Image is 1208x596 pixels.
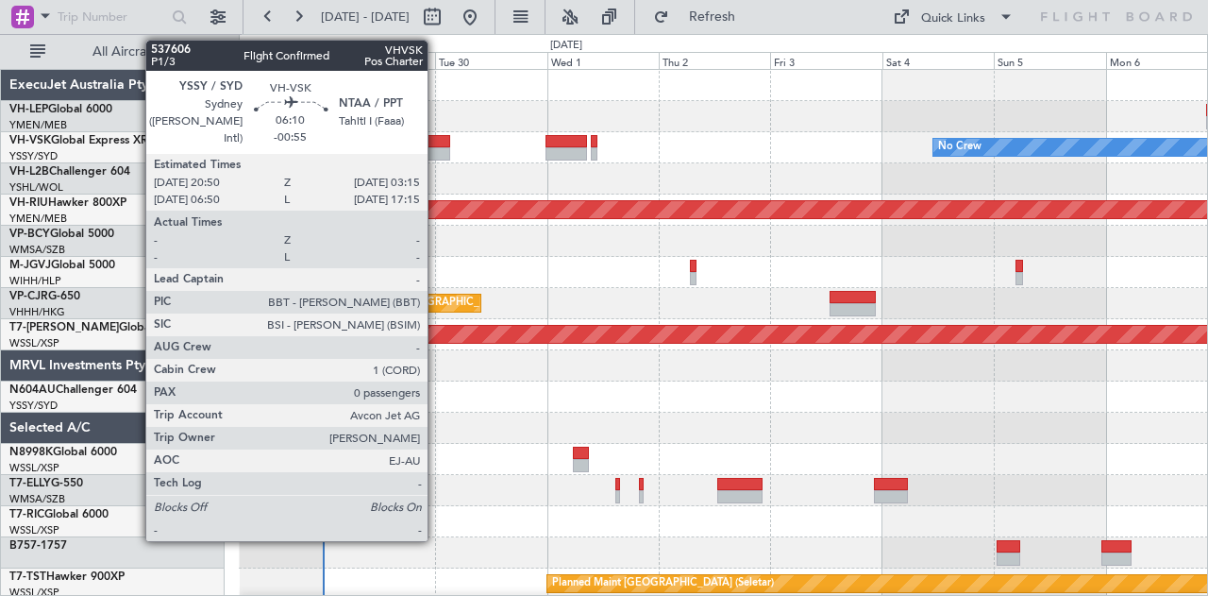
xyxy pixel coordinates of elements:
span: T7-TST [9,571,46,583]
a: VH-VSKGlobal Express XRS [9,135,155,146]
a: VHHH/HKG [9,305,65,319]
a: VH-L2BChallenger 604 [9,166,130,178]
a: WIHH/HLP [9,274,61,288]
span: VH-L2B [9,166,49,178]
div: Thu 2 [659,52,770,69]
span: T7-ELLY [9,478,51,489]
div: Tue 30 [435,52,546,69]
button: Quick Links [883,2,1023,32]
a: YMEN/MEB [9,212,67,226]
div: Sun 5 [994,52,1105,69]
a: VH-RIUHawker 800XP [9,197,126,209]
div: Sat 4 [882,52,994,69]
a: WSSL/XSP [9,523,59,537]
span: VH-LEP [9,104,48,115]
span: All Aircraft [49,45,199,59]
a: T7-ELLYG-550 [9,478,83,489]
a: B757-1757 [9,540,67,552]
div: [DATE] [243,38,275,54]
a: T7-[PERSON_NAME]Global 7500 [9,322,183,333]
a: WMSA/SZB [9,243,65,257]
div: Mon 29 [324,52,435,69]
a: VH-LEPGlobal 6000 [9,104,112,115]
div: Unplanned Maint Sydney ([PERSON_NAME] Intl) [319,133,551,162]
div: Fri 3 [770,52,881,69]
a: YSSY/SYD [9,399,58,413]
a: YSHL/WOL [9,180,63,195]
div: Wed 1 [547,52,659,69]
div: Planned Maint [GEOGRAPHIC_DATA] ([GEOGRAPHIC_DATA] Intl) [328,289,644,317]
a: WSSL/XSP [9,336,59,350]
a: VP-BCYGlobal 5000 [9,229,114,240]
div: Sun 28 [212,52,324,69]
span: N8998K [9,447,53,458]
a: T7-RICGlobal 6000 [9,509,109,520]
a: WMSA/SZB [9,492,65,506]
span: VH-RIU [9,197,48,209]
a: YMEN/MEB [9,118,67,132]
button: Refresh [645,2,758,32]
div: [DATE] [550,38,582,54]
input: Trip Number [58,3,166,31]
a: WSSL/XSP [9,461,59,475]
a: N604AUChallenger 604 [9,384,137,396]
a: T7-TSTHawker 900XP [9,571,125,583]
span: VP-BCY [9,229,50,240]
span: T7-RIC [9,509,44,520]
a: YSSY/SYD [9,149,58,163]
span: M-JGVJ [9,260,51,271]
a: VP-CJRG-650 [9,291,80,302]
a: M-JGVJGlobal 5000 [9,260,115,271]
span: T7-[PERSON_NAME] [9,322,119,333]
div: Quick Links [921,9,985,28]
span: N604AU [9,384,56,396]
span: B757-1 [9,540,47,552]
span: VH-VSK [9,135,51,146]
span: VP-CJR [9,291,48,302]
span: [DATE] - [DATE] [321,9,410,26]
span: Refresh [673,10,752,24]
a: N8998KGlobal 6000 [9,447,117,458]
button: All Aircraft [21,37,205,67]
div: No Crew [938,133,981,162]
